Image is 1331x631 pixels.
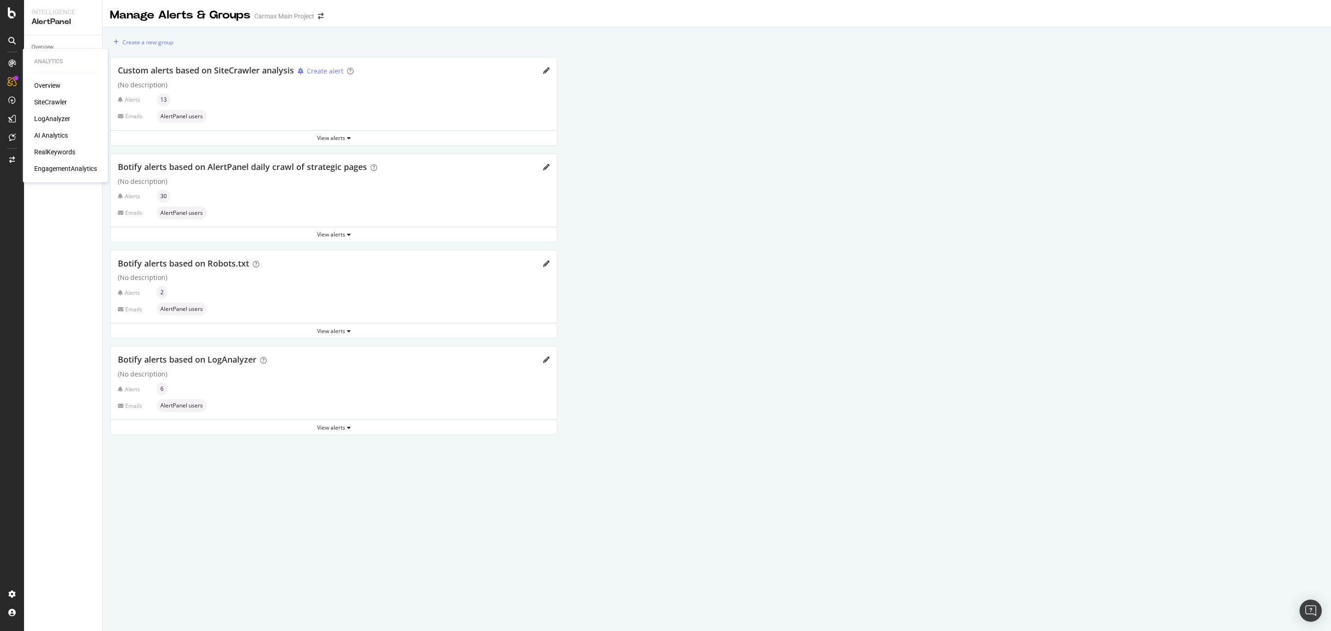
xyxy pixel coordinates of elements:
div: arrow-right-arrow-left [318,13,324,19]
a: EngagementAnalytics [34,164,97,173]
div: pencil [543,164,549,170]
a: AI Analytics [34,131,68,140]
span: AlertPanel users [160,210,203,216]
a: SiteCrawler [34,97,67,107]
div: neutral label [157,303,207,315]
div: View alerts [110,231,557,238]
div: Manage Alerts & Groups [110,7,250,23]
div: Alerts [118,192,153,200]
div: Create a new group [122,38,173,46]
div: Carmax Main Project [254,12,314,21]
button: View alerts [110,227,557,242]
div: AlertPanel [31,17,95,27]
div: pencil [543,261,549,267]
button: View alerts [110,323,557,338]
div: neutral label [157,399,207,412]
div: Open Intercom Messenger [1300,600,1322,622]
div: neutral label [157,93,171,106]
div: Intelligence [31,7,95,17]
a: RealKeywords [34,147,75,157]
div: Emails [118,402,153,410]
button: View alerts [110,420,557,435]
span: AlertPanel users [160,114,203,119]
div: neutral label [157,110,207,123]
span: AlertPanel users [160,306,203,312]
div: Emails [118,209,153,217]
div: Overview [31,42,54,52]
div: neutral label [157,286,167,299]
span: 30 [160,194,167,199]
span: Botify alerts based on Robots.txt [118,258,249,269]
span: Botify alerts based on LogAnalyzer [118,354,256,365]
div: neutral label [157,206,207,219]
button: Create a new group [110,35,173,49]
span: 6 [160,386,164,392]
div: View alerts [110,327,557,335]
div: (No description) [118,80,549,90]
span: AlertPanel users [160,403,203,408]
div: Analytics [34,58,97,66]
div: Create alert [307,67,343,76]
button: Create alert [294,66,343,76]
span: 2 [160,290,164,295]
div: (No description) [118,370,549,379]
div: Alerts [118,289,153,297]
div: View alerts [110,424,557,431]
div: (No description) [118,273,549,282]
div: (No description) [118,177,549,186]
div: View alerts [110,134,557,142]
div: neutral label [157,382,167,395]
a: Overview [34,81,61,90]
div: pencil [543,67,549,74]
button: View alerts [110,131,557,146]
div: neutral label [157,190,171,203]
div: pencil [543,357,549,363]
span: Botify alerts based on AlertPanel daily crawl of strategic pages [118,161,367,172]
div: Emails [118,112,153,120]
span: Custom alerts based on SiteCrawler analysis [118,65,294,76]
a: LogAnalyzer [34,114,70,123]
span: 13 [160,97,167,103]
div: Alerts [118,385,153,393]
div: Alerts [118,96,153,103]
a: Overview [31,42,96,52]
div: Emails [118,305,153,313]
